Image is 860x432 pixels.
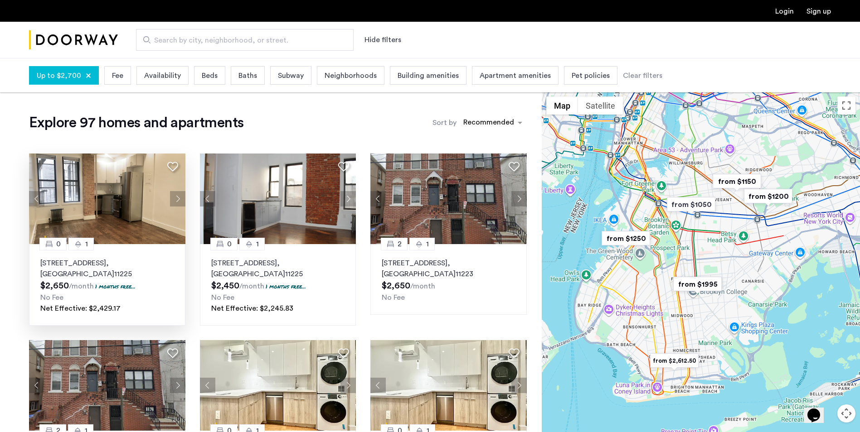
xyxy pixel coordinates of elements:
div: Recommended [462,117,514,130]
p: 1 months free... [266,283,306,290]
span: No Fee [211,294,234,301]
span: 1 [256,239,259,250]
span: 1 [85,239,88,250]
button: Previous apartment [200,191,215,206]
button: Next apartment [340,191,356,206]
button: Show satellite imagery [578,96,623,115]
button: Previous apartment [29,191,44,206]
button: Next apartment [511,378,527,393]
a: 01[STREET_ADDRESS], [GEOGRAPHIC_DATA]112251 months free...No FeeNet Effective: $2,429.17 [29,244,185,326]
span: $2,650 [40,281,69,290]
span: Net Effective: $2,429.17 [40,305,121,312]
span: Neighborhoods [325,70,377,81]
div: from $1050 [663,194,719,215]
sub: /month [410,283,435,290]
span: 1 [426,239,429,250]
span: Net Effective: $2,245.83 [211,305,293,312]
ng-select: sort-apartment [459,115,527,131]
p: [STREET_ADDRESS] 11223 [382,258,515,279]
span: Beds [202,70,218,81]
button: Show street map [546,96,578,115]
button: Next apartment [511,191,527,206]
div: from $1150 [709,171,765,192]
span: Pet policies [572,70,610,81]
img: 0560f859-1e4f-4f09-9498-44dfcbb59550_638898356707822599.png [200,340,356,431]
img: 360ac8f6-4482-47b0-bc3d-3cb89b569d10_638850766652922938.jpeg [29,154,185,244]
img: logo [29,23,118,57]
iframe: chat widget [804,396,833,423]
span: Availability [144,70,181,81]
a: Registration [807,8,831,15]
button: Next apartment [170,191,185,206]
span: Building amenities [398,70,459,81]
sub: /month [69,283,94,290]
a: Cazamio Logo [29,23,118,57]
input: Apartment Search [136,29,354,51]
button: Map camera controls [837,404,855,422]
span: Apartment amenities [480,70,551,81]
div: from $1200 [740,186,796,206]
img: 0560f859-1e4f-4f09-9498-44dfcbb59550_638898356379610271.png [370,340,527,431]
h1: Explore 97 homes and apartments [29,114,243,132]
span: $2,650 [382,281,410,290]
button: Toggle fullscreen view [837,96,855,115]
span: $2,450 [211,281,239,290]
sub: /month [239,283,264,290]
span: Search by city, neighborhood, or street. [154,35,328,46]
p: [STREET_ADDRESS] 11225 [40,258,174,279]
span: 2 [398,239,402,250]
span: Fee [112,70,123,81]
div: from $1995 [670,274,725,294]
button: Show or hide filters [364,34,401,45]
span: No Fee [40,294,63,301]
span: Subway [278,70,304,81]
span: 0 [56,239,61,250]
img: 2016_638484664599997863.jpeg [370,154,527,244]
button: Previous apartment [200,378,215,393]
div: from $2,612.50 [646,350,702,371]
p: [STREET_ADDRESS] 11225 [211,258,345,279]
label: Sort by [432,117,457,128]
button: Previous apartment [370,378,386,393]
span: No Fee [382,294,405,301]
a: Login [775,8,794,15]
span: Up to $2,700 [37,70,81,81]
div: Clear filters [623,70,662,81]
img: 2016_638484664599997863.jpeg [29,340,185,431]
button: Previous apartment [370,191,386,206]
a: 01[STREET_ADDRESS], [GEOGRAPHIC_DATA]112251 months free...No FeeNet Effective: $2,245.83 [200,244,356,326]
p: 1 months free... [95,283,136,290]
button: Next apartment [170,378,185,393]
button: Next apartment [340,378,356,393]
a: 21[STREET_ADDRESS], [GEOGRAPHIC_DATA]11223No Fee [370,244,527,315]
span: 0 [227,239,232,250]
button: Previous apartment [29,378,44,393]
img: 2014_638569972946861949.jpeg [200,154,356,244]
span: Baths [238,70,257,81]
div: from $1250 [598,228,654,249]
